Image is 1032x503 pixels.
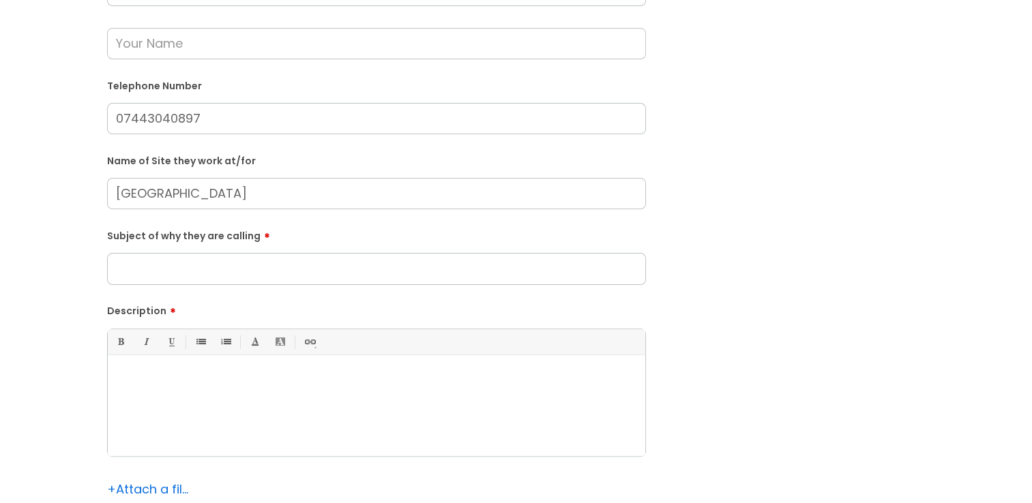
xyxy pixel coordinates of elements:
label: Description [107,301,646,317]
a: Underline(Ctrl-U) [162,333,179,350]
a: Bold (Ctrl-B) [112,333,129,350]
a: Italic (Ctrl-I) [137,333,154,350]
input: Your Name [107,28,646,59]
label: Name of Site they work at/for [107,153,646,167]
label: Telephone Number [107,78,646,92]
a: • Unordered List (Ctrl-Shift-7) [192,333,209,350]
a: 1. Ordered List (Ctrl-Shift-8) [217,333,234,350]
a: Back Color [271,333,289,350]
label: Subject of why they are calling [107,226,646,242]
div: Attach a file [107,478,189,500]
a: Link [301,333,318,350]
a: Font Color [246,333,263,350]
